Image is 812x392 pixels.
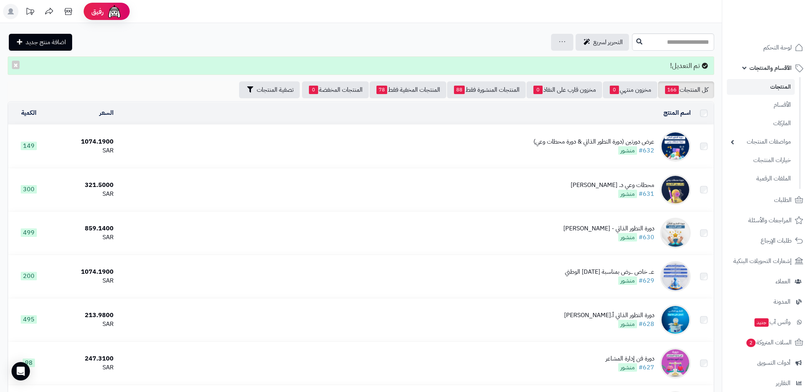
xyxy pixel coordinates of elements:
[618,276,637,285] span: منشور
[447,81,526,98] a: المنتجات المنشورة فقط88
[99,108,114,117] a: السعر
[727,38,807,57] a: لوحة التحكم
[239,81,300,98] button: تصفية المنتجات
[727,115,795,132] a: الماركات
[23,359,35,367] span: 98
[309,86,318,94] span: 0
[618,146,637,155] span: منشور
[26,38,66,47] span: اضافة منتج جديد
[727,354,807,372] a: أدوات التسويق
[727,79,795,95] a: المنتجات
[21,142,37,150] span: 149
[774,296,791,307] span: المدونة
[754,317,791,327] span: وآتس آب
[727,313,807,331] a: وآتس آبجديد
[52,354,113,363] div: 247.3100
[727,134,795,150] a: مواصفات المنتجات
[639,189,654,198] a: #631
[533,86,543,94] span: 0
[603,81,657,98] a: مخزون منتهي0
[733,256,792,266] span: إشعارات التحويلات البنكية
[618,320,637,328] span: منشور
[370,81,446,98] a: المنتجات المخفية فقط78
[639,363,654,372] a: #627
[91,7,104,16] span: رفيق
[12,362,30,380] div: Open Intercom Messenger
[52,311,113,320] div: 213.9800
[727,293,807,311] a: المدونة
[52,137,113,146] div: 1074.1900
[660,304,691,335] img: دورة التطور الذاتي أ.فهد بن مسلم
[52,268,113,276] div: 1074.1900
[52,224,113,233] div: 859.1400
[526,81,602,98] a: مخزون قارب على النفاذ0
[727,272,807,291] a: العملاء
[660,174,691,205] img: محطات وعي د. سطان العثيم
[660,261,691,292] img: عـــ خاص ـــرض بمناسبة اليوم الوطني
[746,339,756,347] span: 2
[663,108,691,117] a: اسم المنتج
[21,185,37,194] span: 300
[618,233,637,241] span: منشور
[20,4,40,21] a: تحديثات المنصة
[107,4,122,19] img: ai-face.png
[571,181,654,190] div: محطات وعي د. [PERSON_NAME]
[576,34,629,51] a: التحرير لسريع
[727,152,795,169] a: خيارات المنتجات
[52,190,113,198] div: SAR
[593,38,623,47] span: التحرير لسريع
[563,224,654,233] div: دورة التطور الذاتي - [PERSON_NAME]
[639,233,654,242] a: #630
[52,363,113,372] div: SAR
[760,6,805,22] img: logo-2.png
[660,218,691,248] img: دورة التطور الذاتي - نعيم التسليم
[21,272,37,280] span: 200
[52,233,113,242] div: SAR
[52,320,113,329] div: SAR
[639,276,654,285] a: #629
[8,56,714,75] div: تم التعديل!
[52,146,113,155] div: SAR
[727,252,807,270] a: إشعارات التحويلات البنكية
[727,232,807,250] a: طلبات الإرجاع
[660,348,691,379] img: دورة فن إدارة المشاعر
[533,137,654,146] div: عرض دورتين (دورة التطور الذاتي & دورة محطات وعي)
[761,235,792,246] span: طلبات الإرجاع
[618,190,637,198] span: منشور
[21,228,37,237] span: 499
[639,319,654,329] a: #628
[727,170,795,187] a: الملفات الرقمية
[727,97,795,113] a: الأقسام
[52,276,113,285] div: SAR
[610,86,619,94] span: 0
[757,357,791,368] span: أدوات التسويق
[302,81,369,98] a: المنتجات المخفضة0
[618,363,637,372] span: منشور
[21,315,37,324] span: 495
[776,378,791,389] span: التقارير
[665,86,679,94] span: 166
[658,81,714,98] a: كل المنتجات166
[606,354,654,363] div: دورة فن إدارة المشاعر
[746,337,792,348] span: السلات المتروكة
[376,86,387,94] span: 78
[776,276,791,287] span: العملاء
[727,191,807,209] a: الطلبات
[660,131,691,162] img: عرض دورتين (دورة التطور الذاتي & دورة محطات وعي)
[565,268,654,276] div: عـــ خاص ـــرض بمناسبة [DATE] الوطني
[564,311,654,320] div: دورة التطور الذاتي أ.[PERSON_NAME]
[9,34,72,51] a: اضافة منتج جديد
[12,61,20,69] button: ×
[727,211,807,230] a: المراجعات والأسئلة
[52,181,113,190] div: 321.5000
[749,63,792,73] span: الأقسام والمنتجات
[454,86,465,94] span: 88
[748,215,792,226] span: المراجعات والأسئلة
[774,195,792,205] span: الطلبات
[21,108,36,117] a: الكمية
[754,318,769,327] span: جديد
[727,333,807,352] a: السلات المتروكة2
[257,85,294,94] span: تصفية المنتجات
[763,42,792,53] span: لوحة التحكم
[639,146,654,155] a: #632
